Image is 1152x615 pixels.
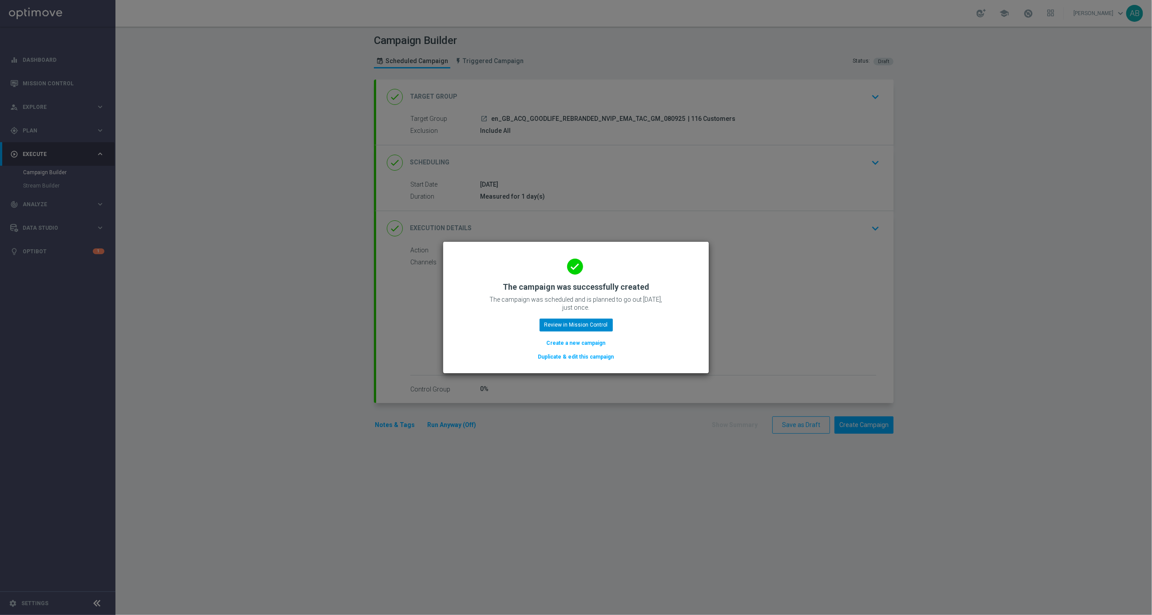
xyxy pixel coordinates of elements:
button: Create a new campaign [546,338,607,348]
p: The campaign was scheduled and is planned to go out [DATE], just once. [487,296,665,311]
i: done [567,259,583,275]
h2: The campaign was successfully created [503,282,649,292]
button: Duplicate & edit this campaign [537,352,615,362]
button: Review in Mission Control [540,319,613,331]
